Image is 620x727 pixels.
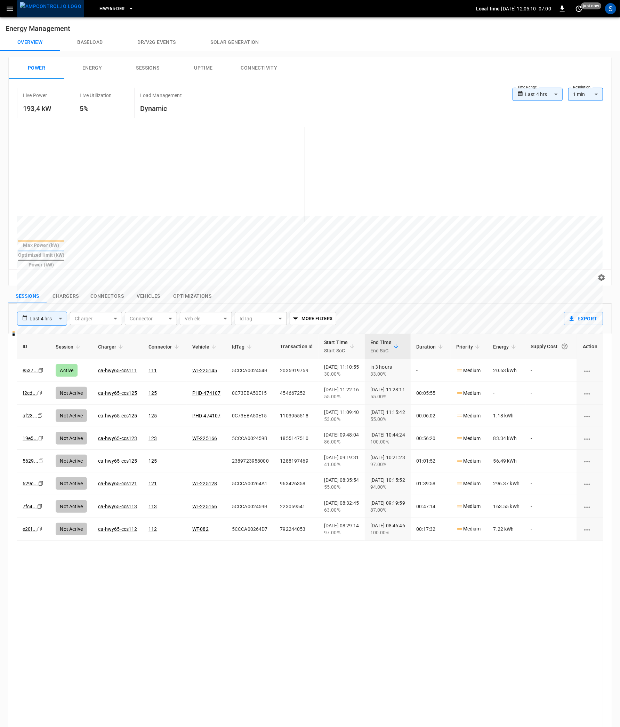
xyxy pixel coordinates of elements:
div: Not Active [56,523,87,535]
div: [DATE] 10:21:23 [370,454,405,468]
span: Connector [148,343,181,351]
h6: 5% [80,103,112,114]
td: 7.22 kWh [488,518,525,541]
button: show latest sessions [8,289,47,304]
p: Local time [476,5,500,12]
div: Last 4 hrs [30,312,67,325]
button: Export [564,312,603,325]
p: Start SoC [324,346,348,355]
td: 1288197469 [274,450,319,472]
span: Vehicle [192,343,218,351]
button: Connectivity [231,57,287,79]
th: ID [17,334,50,359]
span: Session [56,343,82,351]
div: 41.00% [324,461,359,468]
button: Power [9,57,64,79]
button: show latest optimizations [168,289,217,304]
th: Transaction Id [274,334,319,359]
div: 1 min [568,88,603,101]
div: charging session options [583,526,597,533]
a: ca-hwy65-ccs113 [98,504,137,509]
div: [DATE] 10:15:52 [370,477,405,490]
span: Duration [416,343,445,351]
div: charging session options [583,457,597,464]
a: ca-hwy65-ccs125 [98,458,137,464]
button: Solar generation [193,34,276,51]
a: 125 [148,458,157,464]
td: - [525,518,577,541]
span: Energy [493,343,518,351]
span: IdTag [232,343,254,351]
span: Start TimeStart SoC [324,338,357,355]
div: End Time [370,338,392,355]
div: profile-icon [605,3,616,14]
table: sessions table [17,334,603,540]
div: [DATE] 08:32:45 [324,500,359,513]
td: 00:17:32 [411,518,451,541]
div: 55.00% [324,484,359,490]
span: HWY65-DER [99,5,124,13]
p: [DATE] 12:05:10 -07:00 [501,5,551,12]
a: ca-hwy65-ccs112 [98,526,137,532]
p: Medium [456,503,481,510]
div: Last 4 hrs [525,88,563,101]
div: 100.00% [370,529,405,536]
div: 97.00% [370,461,405,468]
button: Baseload [60,34,120,51]
button: Energy [64,57,120,79]
td: 01:01:52 [411,450,451,472]
td: 296.37 kWh [488,472,525,495]
span: just now [581,2,602,9]
div: charging session options [583,435,597,442]
div: [DATE] 08:29:14 [324,522,359,536]
span: Charger [98,343,125,351]
div: Not Active [56,477,87,490]
label: Time Range [517,85,537,90]
div: charging session options [583,412,597,419]
button: More Filters [290,312,336,325]
div: 87.00% [370,506,405,513]
td: 792244053 [274,518,319,541]
button: set refresh interval [573,3,585,14]
img: ampcontrol.io logo [20,2,81,11]
a: WT-082 [192,526,209,532]
p: Medium [456,457,481,465]
td: 223059541 [274,495,319,518]
td: 01:39:58 [411,472,451,495]
td: 00:47:14 [411,495,451,518]
button: HWY65-DER [97,2,136,16]
td: 5CCCA00264A1 [226,472,274,495]
div: copy [38,480,45,487]
div: Start Time [324,338,348,355]
p: Load Management [140,92,182,99]
p: Live Utilization [80,92,112,99]
div: copy [38,457,45,465]
button: show latest charge points [47,289,85,304]
td: - [525,495,577,518]
button: Uptime [176,57,231,79]
div: 97.00% [324,529,359,536]
div: [DATE] 09:19:59 [370,500,405,513]
button: Dr/V2G events [120,34,193,51]
td: 963426358 [274,472,319,495]
a: ca-hwy65-ccs121 [98,481,137,486]
div: charging session options [583,367,597,374]
div: charging session options [583,480,597,487]
p: Live Power [23,92,47,99]
td: 5CCCA00264D7 [226,518,274,541]
button: show latest vehicles [129,289,168,304]
h6: Dynamic [140,103,182,114]
td: - [525,472,577,495]
div: [DATE] 08:46:46 [370,522,405,536]
div: [DATE] 08:35:54 [324,477,359,490]
div: Supply Cost [531,340,571,353]
a: WT-225166 [192,504,217,509]
div: copy [37,525,43,533]
div: charging session options [583,390,597,397]
button: Sessions [120,57,176,79]
th: Action [577,334,603,359]
td: 56.49 kWh [488,450,525,472]
div: Not Active [56,455,87,467]
button: The cost of your charging session based on your supply rates [558,340,571,353]
label: Resolution [573,85,590,90]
